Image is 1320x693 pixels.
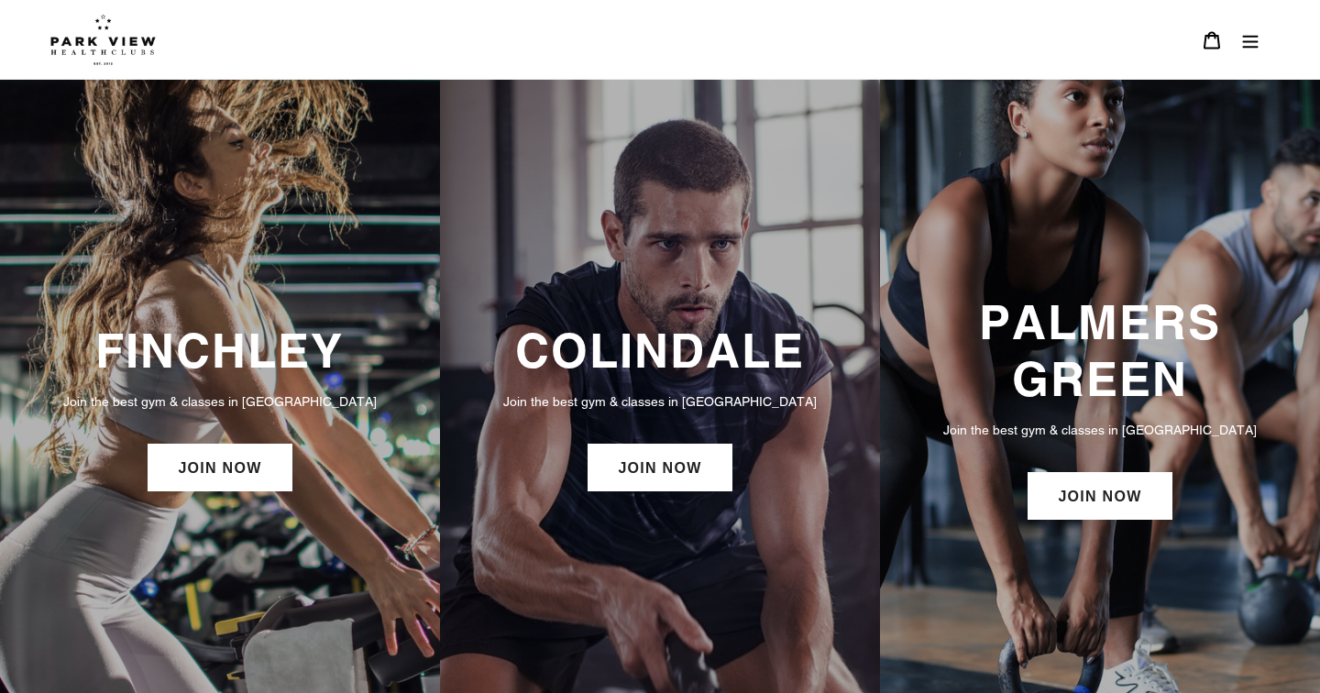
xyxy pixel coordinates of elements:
button: Menu [1231,20,1270,60]
h3: COLINDALE [458,323,862,379]
h3: PALMERS GREEN [898,294,1302,407]
img: Park view health clubs is a gym near you. [50,14,156,65]
p: Join the best gym & classes in [GEOGRAPHIC_DATA] [898,420,1302,440]
a: JOIN NOW: Finchley Membership [148,444,291,491]
p: Join the best gym & classes in [GEOGRAPHIC_DATA] [458,391,862,412]
a: JOIN NOW: Palmers Green Membership [1028,472,1171,520]
h3: FINCHLEY [18,323,422,379]
a: JOIN NOW: Colindale Membership [588,444,731,491]
p: Join the best gym & classes in [GEOGRAPHIC_DATA] [18,391,422,412]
